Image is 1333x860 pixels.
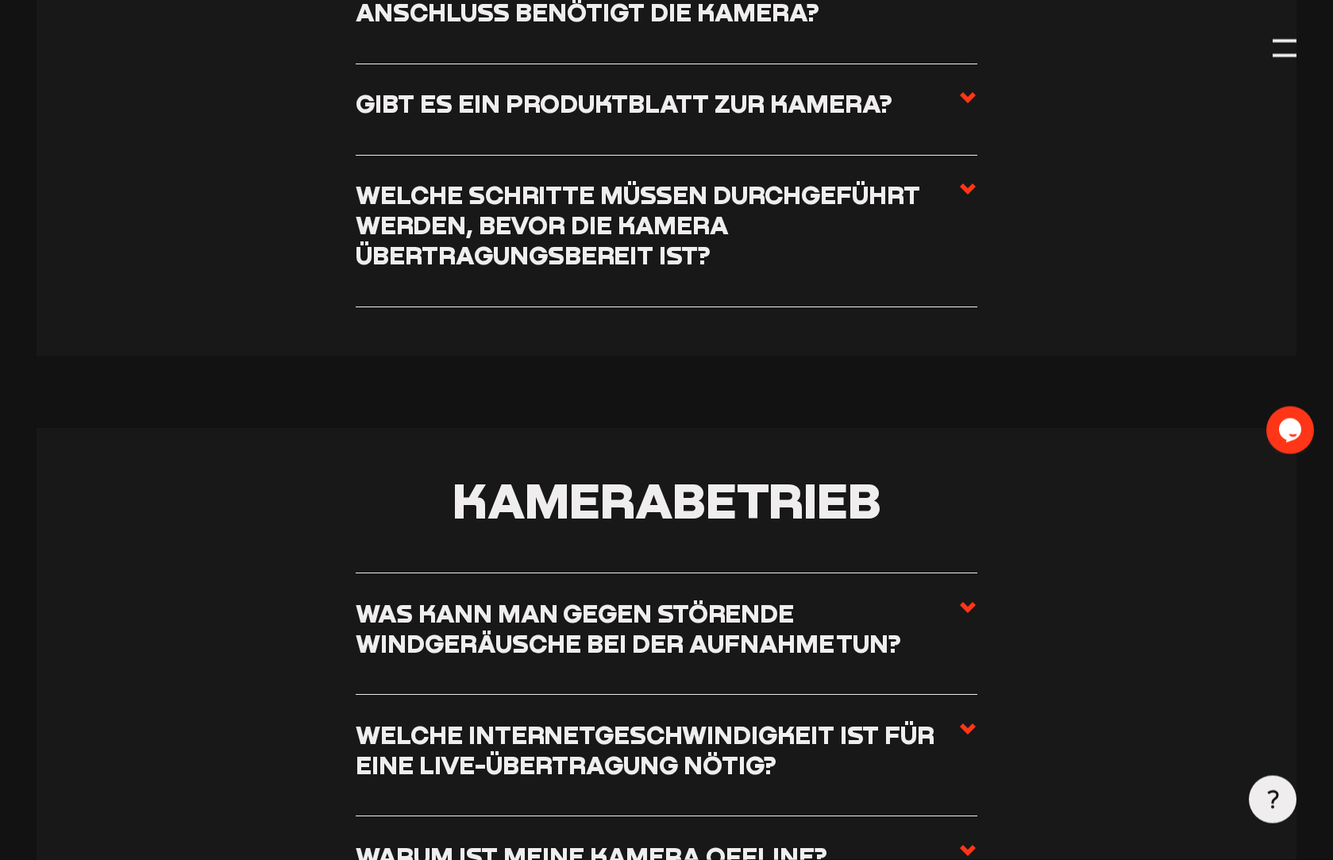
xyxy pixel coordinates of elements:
[1266,407,1317,454] iframe: chat widget
[356,719,958,780] h3: Welche Internetgeschwindigkeit ist für eine Live-Übertragung nötig?
[356,598,958,658] h3: Was kann man gegen störende Windgeräusche bei der Aufnahme tun?
[356,179,958,270] h3: Welche Schritte müssen durchgeführt werden, bevor die Kamera übertragungsbereit ist?
[453,470,881,530] span: Kamerabetrieb
[356,88,892,118] h3: Gibt es ein Produktblatt zur Kamera?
